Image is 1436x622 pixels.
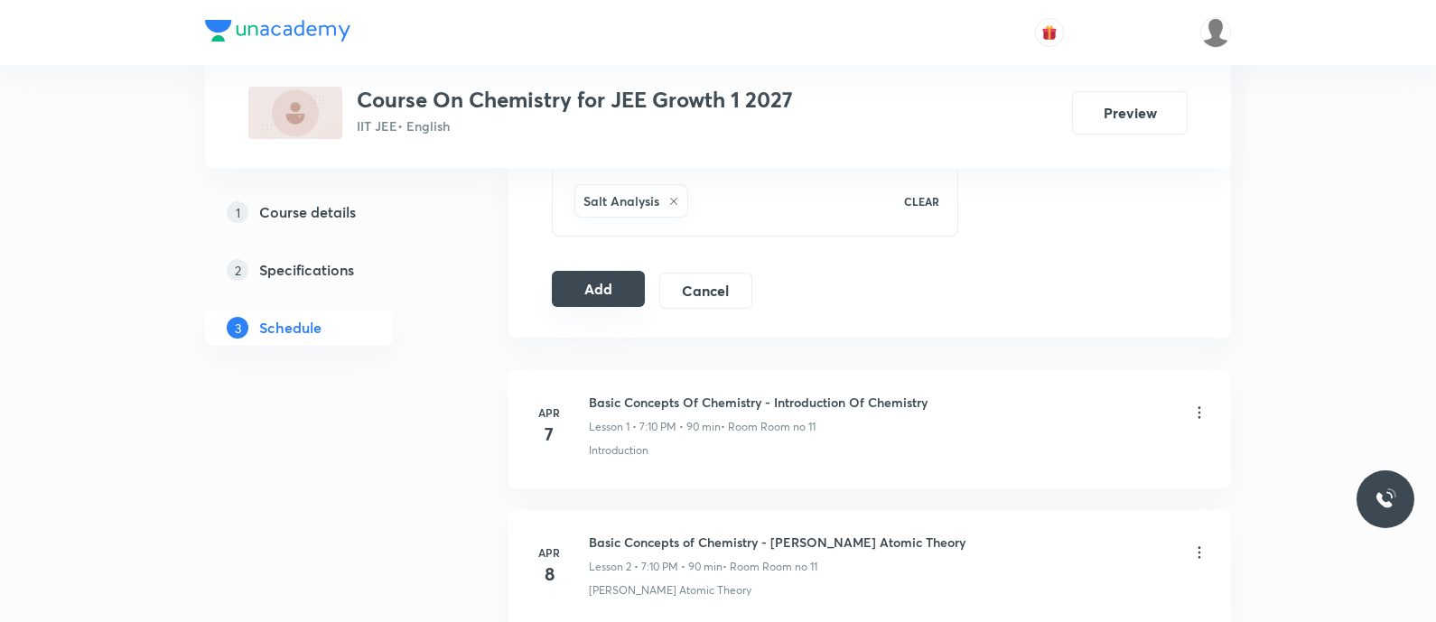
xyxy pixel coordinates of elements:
h6: Basic Concepts Of Chemistry - Introduction Of Chemistry [589,393,928,412]
h4: 8 [531,561,567,588]
h5: Schedule [259,317,322,339]
a: 1Course details [205,194,451,230]
p: [PERSON_NAME] Atomic Theory [589,582,751,599]
p: • Room Room no 11 [721,419,816,435]
p: 1 [227,201,248,223]
img: P Antony [1200,17,1231,48]
h6: Basic Concepts of Chemistry - [PERSON_NAME] Atomic Theory [589,533,965,552]
button: avatar [1035,18,1064,47]
h5: Course details [259,201,356,223]
p: Lesson 1 • 7:10 PM • 90 min [589,419,721,435]
p: 3 [227,317,248,339]
a: Company Logo [205,20,350,46]
h6: Apr [531,544,567,561]
button: Add [552,271,645,307]
a: 2Specifications [205,252,451,288]
h4: 7 [531,421,567,448]
img: 7F3841D0-121E-4774-A881-3D0133D19C7E_plus.png [248,87,342,139]
p: Introduction [589,442,648,459]
button: Preview [1072,91,1188,135]
h3: Course On Chemistry for JEE Growth 1 2027 [357,87,793,113]
img: Company Logo [205,20,350,42]
h6: Salt Analysis [583,191,659,210]
p: 2 [227,259,248,281]
img: ttu [1375,488,1396,510]
p: IIT JEE • English [357,116,793,135]
p: CLEAR [904,193,939,209]
p: Lesson 2 • 7:10 PM • 90 min [589,559,723,575]
h5: Specifications [259,259,354,281]
img: avatar [1041,24,1058,41]
p: • Room Room no 11 [723,559,817,575]
h6: Apr [531,404,567,421]
button: Cancel [659,273,752,309]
